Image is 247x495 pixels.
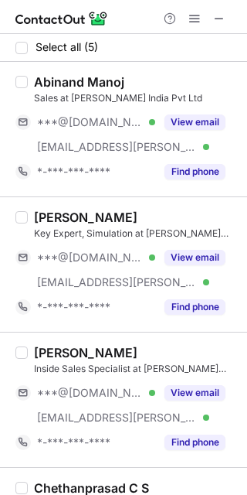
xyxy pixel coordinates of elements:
button: Reveal Button [164,435,225,450]
span: ***@[DOMAIN_NAME] [37,386,144,400]
img: ContactOut v5.3.10 [15,9,108,28]
span: [EMAIL_ADDRESS][PERSON_NAME][DOMAIN_NAME] [37,140,198,154]
span: ***@[DOMAIN_NAME] [37,251,144,265]
div: Key Expert, Simulation at [PERSON_NAME] India Pvt Ltd [34,227,238,241]
div: [PERSON_NAME] [34,210,137,225]
div: Inside Sales Specialist at [PERSON_NAME] India Pvt Ltd [34,362,238,376]
button: Reveal Button [164,299,225,315]
button: Reveal Button [164,385,225,401]
button: Reveal Button [164,250,225,265]
span: ***@[DOMAIN_NAME] [37,115,144,129]
div: [PERSON_NAME] [34,345,137,360]
button: Reveal Button [164,114,225,130]
span: [EMAIL_ADDRESS][PERSON_NAME][DOMAIN_NAME] [37,411,198,425]
div: Sales at [PERSON_NAME] India Pvt Ltd [34,91,238,105]
span: Select all (5) [36,41,98,53]
span: [EMAIL_ADDRESS][PERSON_NAME][DOMAIN_NAME] [37,275,198,289]
button: Reveal Button [164,164,225,179]
div: Abinand Manoj [34,74,124,90]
